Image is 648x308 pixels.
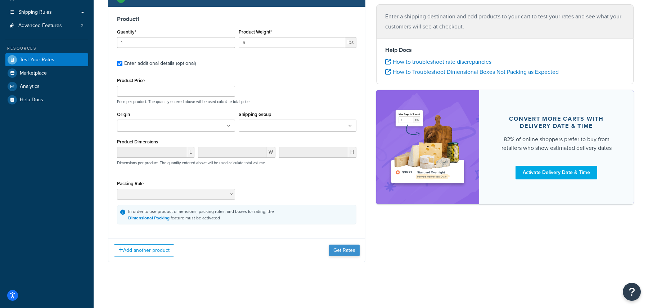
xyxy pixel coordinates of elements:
label: Product Weight* [239,29,272,35]
input: 0 [117,37,235,48]
div: Convert more carts with delivery date & time [496,115,616,129]
label: Origin [117,112,130,117]
label: Packing Rule [117,181,144,186]
h3: Product 1 [117,15,356,23]
a: Shipping Rules [5,6,88,19]
div: Resources [5,45,88,52]
div: In order to use product dimensions, packing rules, and boxes for rating, the feature must be acti... [128,208,274,221]
label: Shipping Group [239,112,271,117]
label: Product Dimensions [117,139,158,144]
img: feature-image-ddt-36eae7f7280da8017bfb280eaccd9c446f90b1fe08728e4019434db127062ab4.png [387,101,468,193]
p: Enter a shipping destination and add products to your cart to test your rates and see what your c... [385,12,625,32]
a: Help Docs [5,93,88,106]
li: Advanced Features [5,19,88,32]
a: Dimensional Packing [128,215,170,221]
a: Analytics [5,80,88,93]
span: H [348,147,356,158]
a: Advanced Features2 [5,19,88,32]
button: Open Resource Center [623,283,641,301]
input: 0.00 [239,37,346,48]
div: 82% of online shoppers prefer to buy from retailers who show estimated delivery dates [496,135,616,152]
a: Marketplace [5,67,88,80]
div: Enter additional details (optional) [124,58,196,68]
p: Dimensions per product. The quantity entered above will be used calculate total volume. [115,160,266,165]
span: Help Docs [20,97,43,103]
a: Activate Delivery Date & Time [516,165,597,179]
span: Advanced Features [18,23,62,29]
span: L [187,147,194,158]
button: Add another product [114,244,174,256]
button: Get Rates [329,245,360,256]
a: How to Troubleshoot Dimensional Boxes Not Packing as Expected [385,68,559,76]
span: Analytics [20,84,40,90]
a: How to troubleshoot rate discrepancies [385,58,491,66]
p: Price per product. The quantity entered above will be used calculate total price. [115,99,358,104]
label: Product Price [117,78,145,83]
span: Shipping Rules [18,9,52,15]
a: Test Your Rates [5,53,88,66]
span: lbs [345,37,356,48]
h4: Help Docs [385,46,625,54]
span: Marketplace [20,70,47,76]
span: Test Your Rates [20,57,54,63]
span: 2 [81,23,84,29]
span: W [266,147,275,158]
label: Quantity* [117,29,136,35]
input: Enter additional details (optional) [117,61,122,66]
